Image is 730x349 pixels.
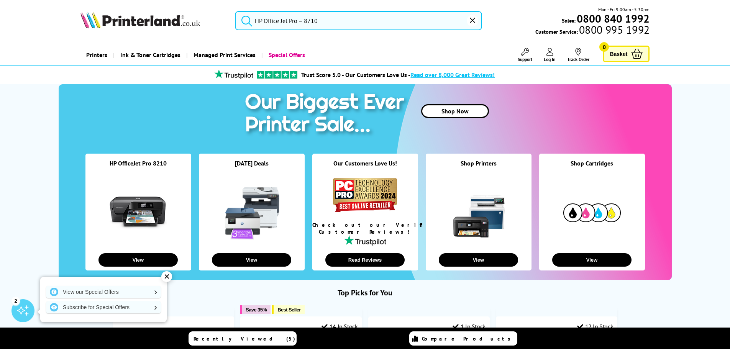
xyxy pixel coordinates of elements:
div: 2 [11,297,20,305]
div: Check out our Verified Customer Reviews! [312,221,418,235]
a: View our Special Offers [46,286,161,298]
button: View [439,253,518,267]
span: Basket [610,49,627,59]
span: Compare Products [422,335,515,342]
button: Read Reviews [325,253,405,267]
span: Sales: [562,17,576,24]
div: Shop Printers [426,159,532,177]
a: HP OfficeJet Pro 8210 [110,159,167,167]
button: Best Seller [272,305,305,314]
img: Printerland Logo [80,11,200,28]
img: trustpilot rating [211,69,257,79]
button: View [98,253,178,267]
a: Special Offers [261,45,311,65]
div: Our Customers Love Us! [312,159,418,177]
button: View [212,253,291,267]
img: printer sale [241,84,412,144]
span: Save 35% [246,307,267,313]
span: Support [518,56,532,62]
span: Read over 8,000 Great Reviews! [410,71,495,79]
a: Managed Print Services [186,45,261,65]
a: Support [518,48,532,62]
a: Printers [80,45,113,65]
span: Log In [544,56,556,62]
a: Basket 0 [603,46,650,62]
span: Ink & Toner Cartridges [120,45,180,65]
button: Save 35% [240,305,271,314]
span: Mon - Fri 9:00am - 5:30pm [598,6,650,13]
span: Customer Service: [535,26,650,35]
a: Recently Viewed (5) [189,331,297,346]
div: Shop Cartridges [539,159,645,177]
a: Subscribe for Special Offers [46,301,161,313]
input: Search product or [235,11,482,30]
img: trustpilot rating [257,71,297,79]
span: 0 [599,42,609,52]
div: 12 In Stock [577,323,613,330]
a: Printerland Logo [80,11,226,30]
a: Compare Products [409,331,517,346]
a: Log In [544,48,556,62]
div: 14 In Stock [322,323,358,330]
div: 1 In Stock [453,323,486,330]
button: View [552,253,632,267]
a: 0800 840 1992 [576,15,650,22]
div: [DATE] Deals [199,159,305,177]
span: Recently Viewed (5) [194,335,295,342]
a: Trust Score 5.0 - Our Customers Love Us -Read over 8,000 Great Reviews! [301,71,495,79]
a: Shop Now [421,104,489,118]
span: Best Seller [277,307,301,313]
span: 0800 995 1992 [578,26,650,33]
div: ✕ [161,271,172,282]
a: Track Order [567,48,589,62]
a: Ink & Toner Cartridges [113,45,186,65]
b: 0800 840 1992 [577,11,650,26]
